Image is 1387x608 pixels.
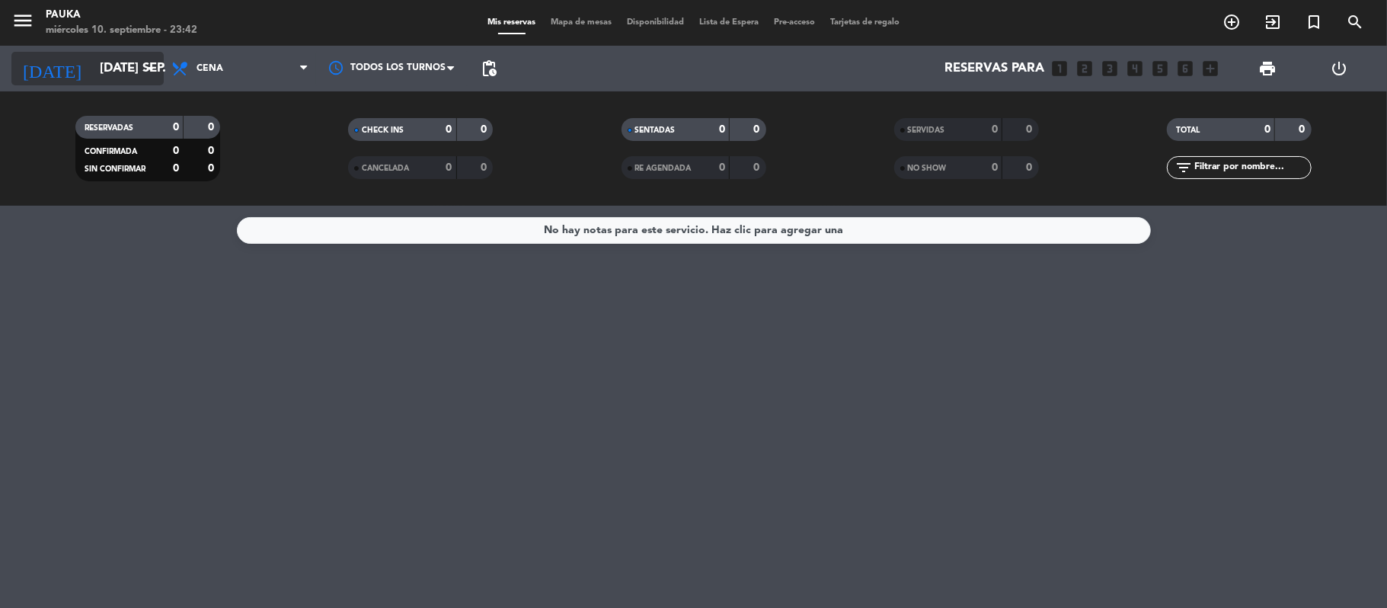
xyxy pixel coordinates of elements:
[543,18,619,27] span: Mapa de mesas
[46,23,197,38] div: miércoles 10. septiembre - 23:42
[480,59,498,78] span: pending_actions
[1258,59,1277,78] span: print
[908,165,947,172] span: NO SHOW
[1193,159,1311,176] input: Filtrar por nombre...
[142,59,160,78] i: arrow_drop_down
[481,124,490,135] strong: 0
[173,122,179,133] strong: 0
[1222,13,1241,31] i: add_circle_outline
[1126,59,1146,78] i: looks_4
[446,162,452,173] strong: 0
[362,165,409,172] span: CANCELADA
[908,126,945,134] span: SERVIDAS
[11,9,34,37] button: menu
[480,18,543,27] span: Mis reservas
[208,146,217,156] strong: 0
[173,146,179,156] strong: 0
[719,162,725,173] strong: 0
[85,165,145,173] span: SIN CONFIRMAR
[197,63,223,74] span: Cena
[1331,59,1349,78] i: power_settings_new
[692,18,766,27] span: Lista de Espera
[208,122,217,133] strong: 0
[635,165,692,172] span: RE AGENDADA
[1305,13,1323,31] i: turned_in_not
[11,52,92,85] i: [DATE]
[823,18,907,27] span: Tarjetas de regalo
[992,162,998,173] strong: 0
[1101,59,1120,78] i: looks_3
[1075,59,1095,78] i: looks_two
[766,18,823,27] span: Pre-acceso
[1176,59,1196,78] i: looks_6
[1346,13,1364,31] i: search
[173,163,179,174] strong: 0
[992,124,998,135] strong: 0
[1026,124,1035,135] strong: 0
[753,124,762,135] strong: 0
[719,124,725,135] strong: 0
[85,124,133,132] span: RESERVADAS
[1174,158,1193,177] i: filter_list
[46,8,197,23] div: Pauka
[753,162,762,173] strong: 0
[1264,13,1282,31] i: exit_to_app
[481,162,490,173] strong: 0
[85,148,137,155] span: CONFIRMADA
[1151,59,1171,78] i: looks_5
[1299,124,1308,135] strong: 0
[362,126,404,134] span: CHECK INS
[619,18,692,27] span: Disponibilidad
[1026,162,1035,173] strong: 0
[11,9,34,32] i: menu
[1050,59,1070,78] i: looks_one
[1176,126,1200,134] span: TOTAL
[1264,124,1270,135] strong: 0
[635,126,676,134] span: SENTADAS
[208,163,217,174] strong: 0
[1303,46,1376,91] div: LOG OUT
[945,62,1045,76] span: Reservas para
[1201,59,1221,78] i: add_box
[544,222,843,239] div: No hay notas para este servicio. Haz clic para agregar una
[446,124,452,135] strong: 0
